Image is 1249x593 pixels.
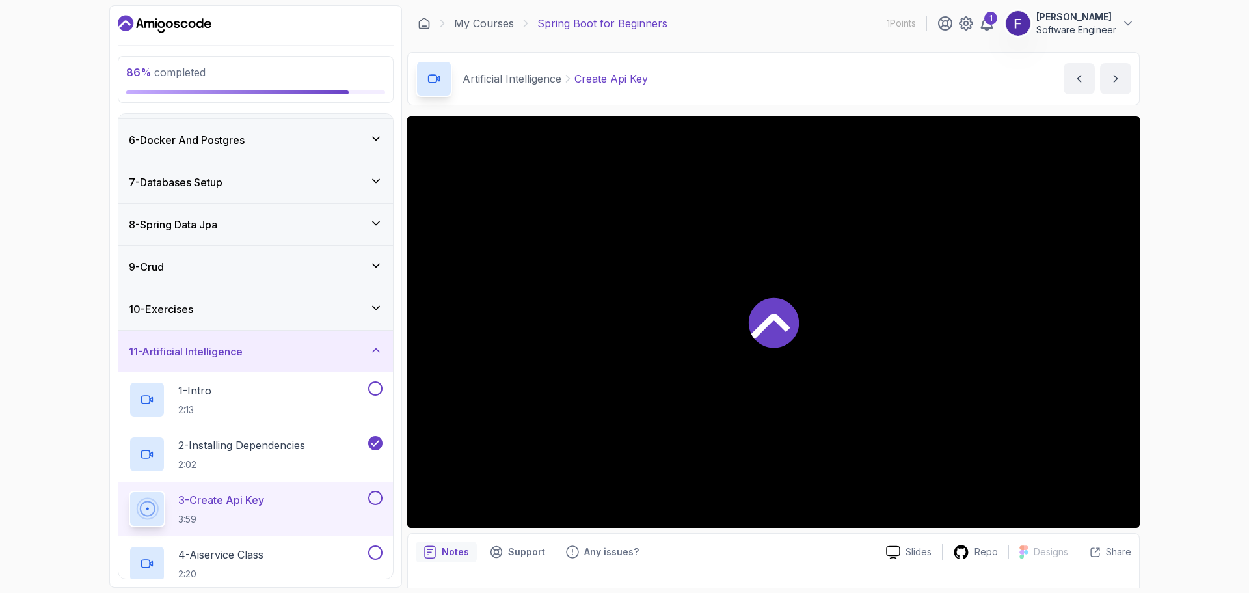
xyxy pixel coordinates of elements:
h3: 8 - Spring Data Jpa [129,217,217,232]
button: 6-Docker And Postgres [118,119,393,161]
a: Dashboard [418,17,431,30]
p: 2:20 [178,568,263,581]
button: Share [1079,545,1131,559]
p: Create Api Key [574,71,648,87]
a: 1 [979,16,995,31]
p: Any issues? [584,545,639,559]
button: 4-Aiservice Class2:20 [129,545,383,582]
button: Feedback button [558,542,647,562]
button: next content [1100,63,1131,94]
span: completed [126,66,206,79]
h3: 6 - Docker And Postgres [129,132,245,148]
button: 8-Spring Data Jpa [118,204,393,245]
a: Slides [876,545,942,559]
p: 2:13 [178,404,211,417]
p: Spring Boot for Beginners [537,16,667,31]
button: previous content [1064,63,1095,94]
h3: 9 - Crud [129,259,164,275]
p: 4 - Aiservice Class [178,547,263,562]
p: Share [1106,545,1131,559]
p: 1 - Intro [178,383,211,398]
p: Software Engineer [1036,23,1116,36]
p: Support [508,545,545,559]
button: 11-Artificial Intelligence [118,331,393,372]
button: 9-Crud [118,246,393,288]
button: 1-Intro2:13 [129,381,383,418]
p: 2:02 [178,458,305,471]
button: 10-Exercises [118,288,393,330]
p: Slides [906,545,932,559]
button: Support button [482,542,553,562]
a: My Courses [454,16,514,31]
p: 1 Points [887,17,916,30]
img: user profile image [1006,11,1030,36]
button: 7-Databases Setup [118,161,393,203]
h3: 7 - Databases Setup [129,174,222,190]
button: 3-Create Api Key3:59 [129,491,383,527]
h3: 10 - Exercises [129,301,193,317]
button: notes button [416,542,477,562]
button: user profile image[PERSON_NAME]Software Engineer [1005,10,1135,36]
p: 3:59 [178,513,264,526]
p: Designs [1034,545,1068,559]
h3: 11 - Artificial Intelligence [129,344,243,359]
p: 3 - Create Api Key [178,492,264,508]
p: [PERSON_NAME] [1036,10,1116,23]
p: 2 - Installing Dependencies [178,437,305,453]
div: 1 [984,12,997,25]
p: Artificial Intelligence [463,71,561,87]
p: Notes [442,545,469,559]
p: Repo [974,545,998,559]
a: Dashboard [118,14,211,34]
a: Repo [943,544,1008,560]
span: 86 % [126,66,152,79]
button: 2-Installing Dependencies2:02 [129,436,383,473]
